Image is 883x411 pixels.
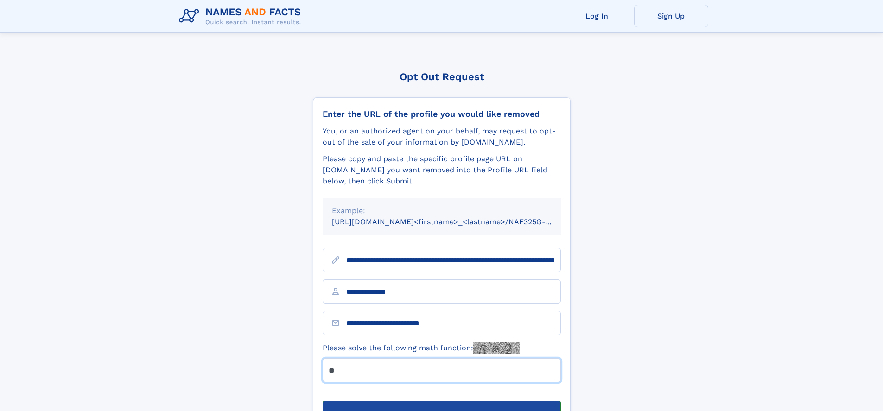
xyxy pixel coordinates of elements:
div: Opt Out Request [313,71,571,82]
a: Log In [560,5,634,27]
img: Logo Names and Facts [175,4,309,29]
div: Please copy and paste the specific profile page URL on [DOMAIN_NAME] you want removed into the Pr... [323,153,561,187]
small: [URL][DOMAIN_NAME]<firstname>_<lastname>/NAF325G-xxxxxxxx [332,217,578,226]
div: Enter the URL of the profile you would like removed [323,109,561,119]
div: You, or an authorized agent on your behalf, may request to opt-out of the sale of your informatio... [323,126,561,148]
a: Sign Up [634,5,708,27]
label: Please solve the following math function: [323,342,520,354]
div: Example: [332,205,552,216]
